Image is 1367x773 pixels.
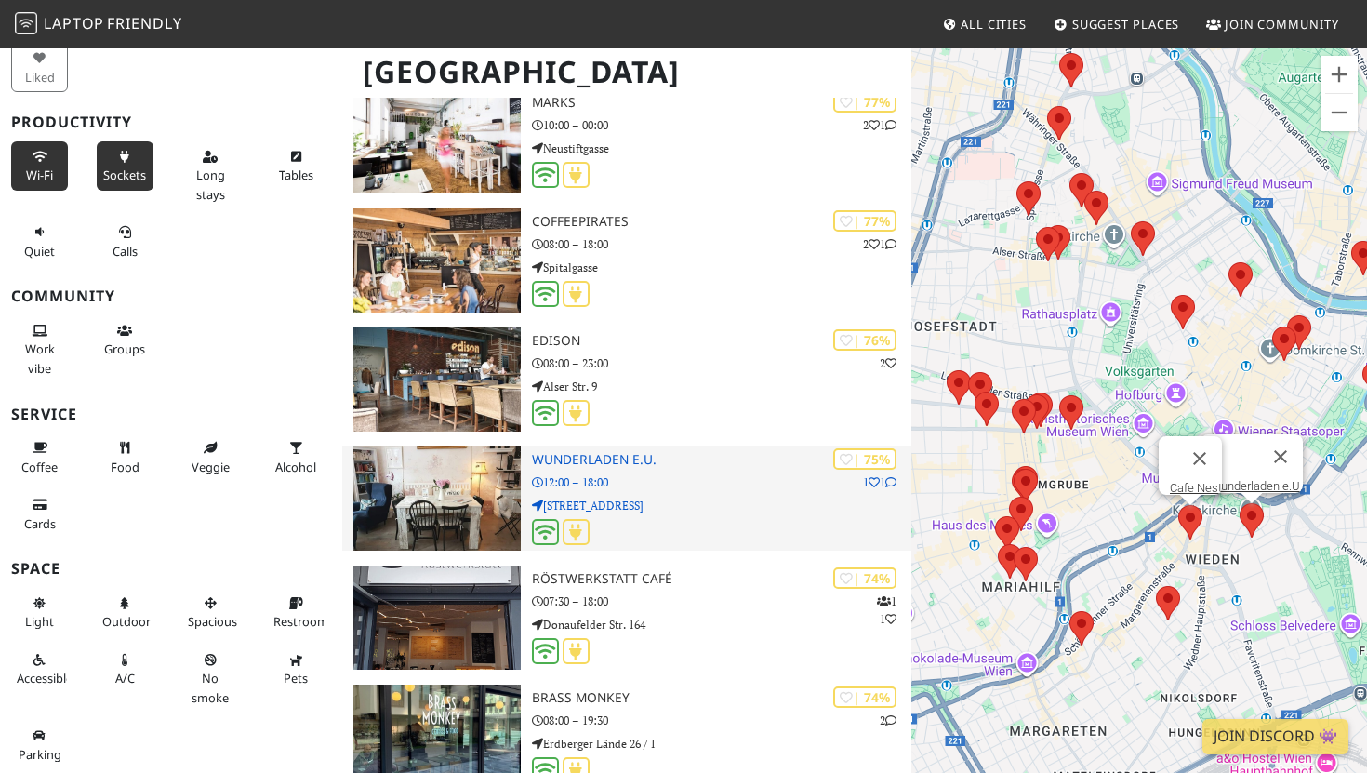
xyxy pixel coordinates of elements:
button: Restroom [268,588,325,637]
span: Join Community [1225,16,1339,33]
p: 2 [880,712,896,729]
h3: Space [11,560,331,578]
p: 08:00 – 19:30 [532,712,911,729]
h3: Community [11,287,331,305]
img: CoffeePirates [353,208,521,313]
p: Alser Str. 9 [532,378,911,395]
h3: Service [11,406,331,423]
span: Video/audio calls [113,243,138,260]
p: Erdberger Lände 26 / 1 [532,735,911,753]
button: Groups [97,315,153,365]
img: Edison [353,327,521,432]
p: Donaufelder Str. 164 [532,616,911,633]
p: 08:00 – 18:00 [532,235,911,253]
span: Group tables [104,340,145,357]
span: Long stays [196,167,225,202]
span: Food [111,459,139,475]
button: Coffee [11,433,68,482]
span: Work-friendly tables [279,167,313,183]
h3: Brass Monkey [532,690,911,706]
span: Spacious [188,613,237,630]
a: Röstwerkstatt Café | 74% 11 Röstwerkstatt Café 07:30 – 18:00 Donaufelder Str. 164 [342,566,912,670]
img: Röstwerkstatt Café [353,566,521,670]
a: Join Community [1199,7,1347,41]
p: 10:00 – 00:00 [532,116,911,134]
button: Close [1258,434,1303,479]
button: Work vibe [11,315,68,383]
button: Close [1177,436,1222,481]
a: Cafe Nest [1170,481,1222,495]
button: No smoke [182,645,239,713]
p: 1 1 [863,473,896,491]
span: Smoke free [192,670,229,705]
a: LaptopFriendly LaptopFriendly [15,8,182,41]
button: Calls [97,217,153,266]
button: Food [97,433,153,482]
p: 2 1 [863,116,896,134]
a: wunderladen e.U. | 75% 11 wunderladen e.U. 12:00 – 18:00 [STREET_ADDRESS] [342,446,912,551]
span: Laptop [44,13,104,33]
a: Marks | 77% 21 Marks 10:00 – 00:00 Neustiftgasse [342,89,912,193]
button: Veggie [182,433,239,482]
button: Long stays [182,141,239,209]
div: | 74% [833,686,896,708]
h3: wunderladen e.U. [532,452,911,468]
button: Quiet [11,217,68,266]
span: Power sockets [103,167,146,183]
h3: Röstwerkstatt Café [532,571,911,587]
span: Quiet [24,243,55,260]
span: All Cities [961,16,1027,33]
button: Pets [268,645,325,694]
img: Marks [353,89,521,193]
span: Alcohol [275,459,316,475]
a: CoffeePirates | 77% 21 CoffeePirates 08:00 – 18:00 Spitalgasse [342,208,912,313]
button: Outdoor [97,588,153,637]
button: Accessible [11,645,68,694]
p: 2 1 [863,235,896,253]
div: | 76% [833,329,896,351]
h3: CoffeePirates [532,214,911,230]
button: Parking [11,720,68,769]
button: Spacious [182,588,239,637]
p: 1 1 [877,593,896,628]
span: Suggest Places [1072,16,1180,33]
span: Restroom [273,613,328,630]
span: Outdoor area [102,613,151,630]
div: | 77% [833,210,896,232]
h1: [GEOGRAPHIC_DATA] [348,47,909,98]
span: Natural light [25,613,54,630]
p: Neustiftgasse [532,140,911,157]
h3: Productivity [11,113,331,131]
h3: Edison [532,333,911,349]
p: 07:30 – 18:00 [532,593,911,610]
span: Coffee [21,459,58,475]
span: Accessible [17,670,73,686]
span: Veggie [192,459,230,475]
img: wunderladen e.U. [353,446,521,551]
button: Wi-Fi [11,141,68,191]
span: People working [25,340,55,376]
span: Friendly [107,13,181,33]
button: Tables [268,141,325,191]
button: Zoom in [1321,56,1358,93]
p: Spitalgasse [532,259,911,276]
p: 08:00 – 23:00 [532,354,911,372]
button: Alcohol [268,433,325,482]
span: Air conditioned [115,670,135,686]
a: wunderladen e.U. [1212,479,1303,493]
a: Edison | 76% 2 Edison 08:00 – 23:00 Alser Str. 9 [342,327,912,432]
span: Parking [19,746,61,763]
p: 12:00 – 18:00 [532,473,911,491]
div: | 75% [833,448,896,470]
span: Credit cards [24,515,56,532]
button: Sockets [97,141,153,191]
a: Suggest Places [1046,7,1188,41]
span: Pet friendly [284,670,308,686]
span: Stable Wi-Fi [26,167,53,183]
p: 2 [880,354,896,372]
a: All Cities [935,7,1034,41]
button: A/C [97,645,153,694]
button: Cards [11,489,68,539]
button: Zoom out [1321,94,1358,131]
p: [STREET_ADDRESS] [532,497,911,514]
